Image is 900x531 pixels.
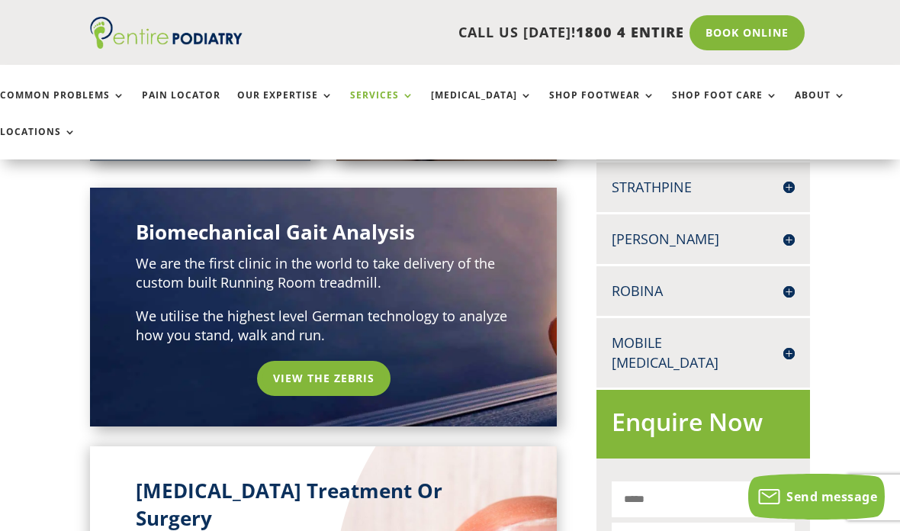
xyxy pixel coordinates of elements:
[689,15,805,50] a: Book Online
[257,361,391,396] a: View the Zebris
[748,474,885,520] button: Send message
[549,90,655,123] a: Shop Footwear
[786,488,877,505] span: Send message
[612,230,795,249] h4: [PERSON_NAME]
[576,23,684,41] span: 1800 4 ENTIRE
[136,254,511,307] p: We are the first clinic in the world to take delivery of the custom built Running Room treadmill.
[612,178,795,197] h4: Strathpine
[142,90,220,123] a: Pain Locator
[136,218,511,253] h2: Biomechanical Gait Analysis
[90,17,243,49] img: logo (1)
[612,282,795,301] h4: Robina
[136,307,511,346] p: We utilise the highest level German technology to analyze how you stand, walk and run.
[612,405,795,447] h2: Enquire Now
[350,90,414,123] a: Services
[795,90,846,123] a: About
[612,333,795,372] h4: Mobile [MEDICAL_DATA]
[431,90,532,123] a: [MEDICAL_DATA]
[237,90,333,123] a: Our Expertise
[90,37,243,52] a: Entire Podiatry
[672,90,778,123] a: Shop Foot Care
[249,23,684,43] p: CALL US [DATE]!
